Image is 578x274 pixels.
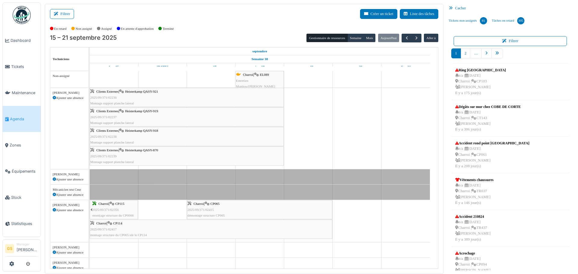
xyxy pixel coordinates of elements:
span: CP114 [113,221,122,225]
div: Ajouter une absence [53,192,86,197]
div: [PERSON_NAME] [53,245,86,250]
div: | [188,201,332,218]
div: Ajouter une absence [53,208,86,213]
span: Clients Externes [96,129,119,132]
span: Montage support planche lateral [90,140,134,144]
a: 17 septembre 2025 [204,63,218,71]
li: GS [5,244,14,253]
nav: pager [451,48,570,63]
div: Accident rond point [GEOGRAPHIC_DATA] [455,140,530,146]
span: 2025/09/371/02238 [90,135,117,138]
span: Zones [10,142,38,148]
div: [PERSON_NAME] [53,202,86,208]
a: Semaine 38 [250,55,269,63]
button: Précédent [402,34,412,42]
div: n/a | [DATE] Charroi | CP103 [PERSON_NAME] Il y a 175 jour(s) [455,73,506,96]
a: … [470,48,482,58]
div: n/a | [DATE] Charroi | TR037 [PERSON_NAME] Il y a 146 jour(s) [455,183,494,206]
a: Tâches en retard [489,13,527,29]
a: 2 [461,48,470,58]
span: Maintenance [12,90,38,96]
div: Ring [GEOGRAPHIC_DATA] [455,67,506,73]
a: Équipements [3,158,41,184]
span: montage structure du CP065 sûr le CP114 [90,233,147,237]
span: Charroi [194,202,204,205]
div: | [236,72,283,89]
span: Montage support planche lateral [90,160,134,164]
a: Dégâts sur mur chez COBE DE CORTE n/a |[DATE] Charroi |CT143 [PERSON_NAME]Il y a 306 jour(s) [454,103,522,134]
span: Dashboard [11,38,38,43]
button: Mois [364,34,376,42]
button: Gestionnaire de ressources [306,34,347,42]
span: Heisterkamp QASY-870 [125,148,158,152]
label: Non assigné [76,26,92,31]
div: | [92,201,137,218]
a: Maintenance [3,80,41,106]
div: 81 [480,17,487,24]
span: Vacances [90,186,108,191]
label: En retard [54,26,67,31]
a: Agenda [3,106,41,132]
span: mont(age structure du CP0066 [92,214,134,217]
span: Techniciens [53,57,70,61]
a: Accident 210824 n/a |[DATE] Charroi |TR437 [PERSON_NAME]Il y a 389 jour(s) [454,212,492,244]
span: Équipements [12,168,38,174]
a: 1 [451,48,461,58]
a: Dashboard [3,27,41,54]
span: Charroi [96,221,107,225]
div: [PERSON_NAME] [53,172,86,177]
span: 2025/09/371/02356 [92,208,119,211]
div: Ajouter une absence [53,265,86,270]
div: | [90,89,283,106]
span: Charroi [243,73,253,76]
span: Heisterkamp QASY-921 [125,90,158,93]
span: Statistiques [11,221,38,226]
span: 2025/09/371/02236 [90,96,117,99]
button: Liste des tâches [400,9,438,19]
span: CP065 [210,202,219,205]
div: 305 [517,17,524,24]
span: CP115 [115,202,124,205]
a: 18 septembre 2025 [253,63,266,71]
label: Terminé [163,26,174,31]
div: [PERSON_NAME] [53,90,86,95]
div: | [90,128,283,145]
span: Entretien Manitou/[PERSON_NAME] [236,79,275,88]
span: Montage support planche lateral [90,101,134,105]
div: [PERSON_NAME] [53,260,86,265]
div: Cacher [446,4,574,13]
div: Dégâts sur mur chez COBE DE CORTE [455,104,521,109]
span: 2025/09/371/02237 [90,115,117,119]
button: Suivant [412,34,421,42]
a: GS Manager[PERSON_NAME] [5,242,38,257]
a: 15 septembre 2025 [251,48,269,55]
a: Tickets non-assignés [446,13,489,29]
button: Aujourd'hui [378,34,399,42]
span: Montage support planche lateral [90,121,134,125]
div: n/a | [DATE] Charroi | CT143 [PERSON_NAME] Il y a 306 jour(s) [455,109,521,133]
a: Zones [3,132,41,158]
img: Badge_color-CXgf-gQk.svg [13,6,31,24]
span: Heisterkamp QASY-919 [125,109,158,113]
a: Statistiques [3,211,41,237]
li: [PERSON_NAME] [17,242,38,255]
a: 20 septembre 2025 [350,63,364,71]
div: Vêtements chaussures [455,177,494,183]
span: Vacances [90,170,108,175]
span: Stock [11,195,38,200]
div: | [90,220,332,238]
h2: 15 – 21 septembre 2025 [50,34,117,42]
div: Mécanicien test Cme [53,187,86,192]
span: Charroi [98,202,109,205]
a: Vêtements chaussures n/a |[DATE] Charroi |TR037 [PERSON_NAME]Il y a 146 jour(s) [454,176,495,207]
div: Ajouter une absence [53,250,86,255]
a: 19 septembre 2025 [302,63,315,71]
div: Accident 210824 [455,214,491,219]
span: Heisterkamp QASY-918 [125,129,158,132]
div: n/a | [DATE] Charroi | CP061 [PERSON_NAME] Il y a 208 jour(s) [455,146,530,169]
label: En attente d'approbation [121,26,154,31]
div: Manager [17,242,38,247]
a: Accident rond point [GEOGRAPHIC_DATA] n/a |[DATE] Charroi |CP061 [PERSON_NAME]Il y a 208 jour(s) [454,139,531,171]
a: Stock [3,184,41,211]
div: Ajouter une absence [53,177,86,182]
